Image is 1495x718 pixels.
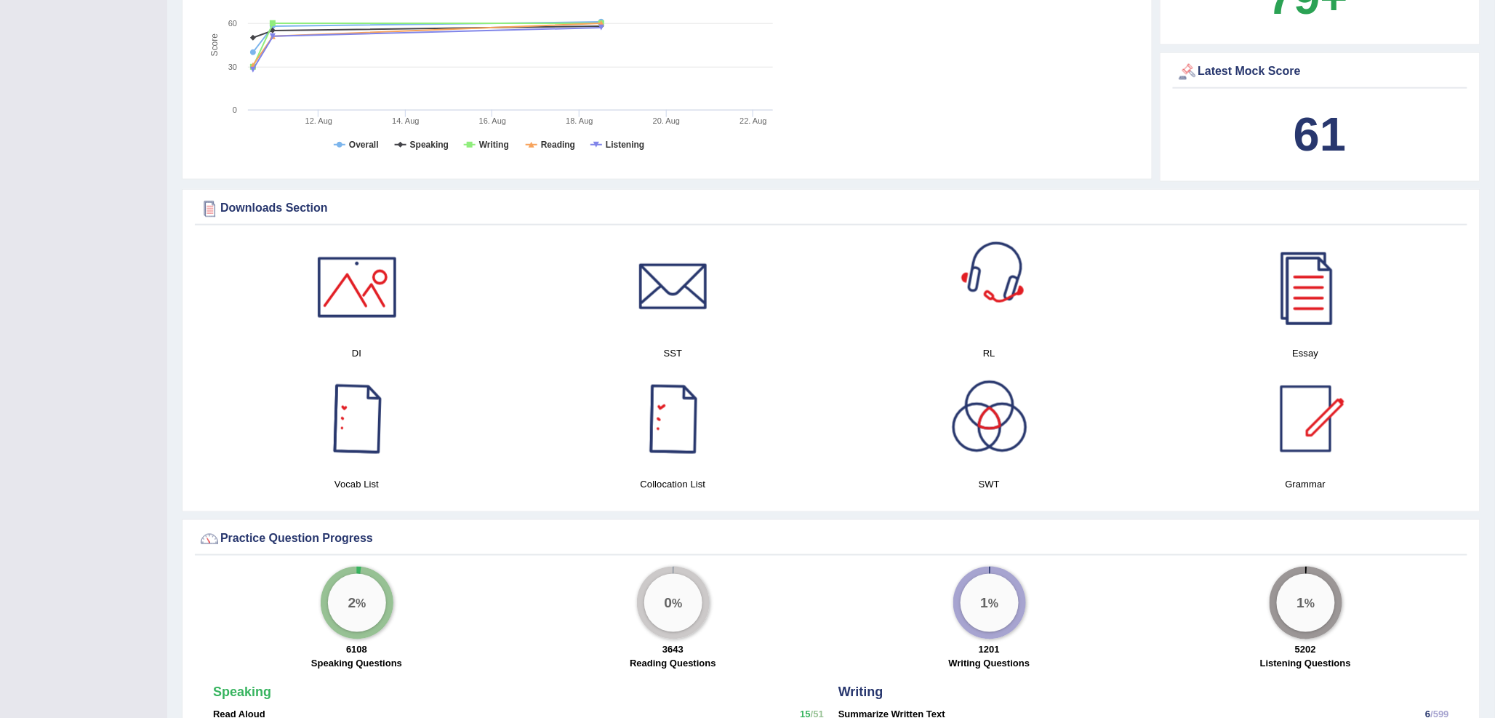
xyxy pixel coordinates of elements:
[1296,594,1304,610] big: 1
[199,528,1464,550] div: Practice Question Progress
[213,685,271,700] strong: Speaking
[206,477,508,492] h4: Vocab List
[228,19,237,28] text: 60
[630,657,716,671] label: Reading Questions
[1177,61,1464,83] div: Latest Mock Score
[392,116,419,125] tspan: 14. Aug
[838,477,1140,492] h4: SWT
[1155,346,1456,361] h4: Essay
[980,594,988,610] big: 1
[522,346,824,361] h4: SST
[479,116,506,125] tspan: 16. Aug
[1260,657,1351,671] label: Listening Questions
[233,105,237,114] text: 0
[566,116,593,125] tspan: 18. Aug
[838,346,1140,361] h4: RL
[1277,574,1335,632] div: %
[209,33,220,57] tspan: Score
[349,140,379,150] tspan: Overall
[311,657,402,671] label: Speaking Questions
[838,685,883,700] strong: Writing
[305,116,332,125] tspan: 12. Aug
[199,198,1464,220] div: Downloads Section
[1295,645,1316,655] strong: 5202
[522,477,824,492] h4: Collocation List
[479,140,509,150] tspan: Writing
[206,346,508,361] h4: DI
[653,116,680,125] tspan: 20. Aug
[662,645,684,655] strong: 3643
[664,594,672,610] big: 0
[410,140,449,150] tspan: Speaking
[1155,477,1456,492] h4: Grammar
[979,645,1000,655] strong: 1201
[949,657,1030,671] label: Writing Questions
[1294,108,1346,161] b: 61
[541,140,575,150] tspan: Reading
[228,63,237,71] text: 30
[346,645,367,655] strong: 6108
[606,140,644,150] tspan: Listening
[961,574,1019,632] div: %
[644,574,702,632] div: %
[740,116,766,125] tspan: 22. Aug
[328,574,386,632] div: %
[348,594,356,610] big: 2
